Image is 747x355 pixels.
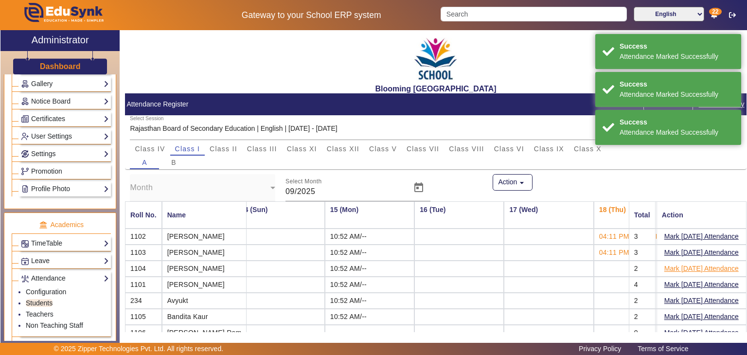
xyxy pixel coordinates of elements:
td: 04:11 PM/-- [594,245,683,261]
div: Attendance Marked Successfully [620,89,734,100]
mat-header-cell: Action [657,201,747,229]
mat-cell: 3 [629,245,656,261]
td: 10:52 AM/-- [325,261,414,277]
mat-header-cell: Total [629,201,656,229]
span: Class VIII [449,145,484,152]
span: Promotion [31,167,62,175]
div: Rajasthan Board of Secondary Education | English | [DATE] - [DATE] [130,124,337,134]
input: Search [441,7,626,21]
mat-cell: Bandita Kaur [161,309,247,325]
mat-cell: [PERSON_NAME] [161,277,247,293]
button: Mark [DATE] Attendance [663,279,740,291]
mat-cell: 3 [629,229,656,245]
th: 17 (Wed) [504,201,593,229]
td: 10:52 AM/-- [325,309,414,325]
mat-cell: Avyukt [161,293,247,309]
mat-cell: 1103 [125,245,162,261]
span: Class III [247,145,277,152]
div: Success [620,41,734,52]
mat-cell: [PERSON_NAME] [161,261,247,277]
mat-cell: 1105 [125,309,162,325]
th: 14 (Sun) [235,201,325,229]
span: Class VI [494,145,524,152]
mat-cell: 4 [629,277,656,293]
th: 16 (Tue) [414,201,504,229]
td: 04:11 PM/04:11 PM [594,229,683,245]
h3: Dashboard [40,62,81,71]
span: A [142,159,147,166]
span: 22 [709,8,721,16]
span: Class I [175,145,200,152]
a: Configuration [26,288,66,296]
mat-cell: [PERSON_NAME] [161,245,247,261]
button: Mark [DATE] Attendance [663,263,740,275]
a: Students [26,299,53,307]
button: Open calendar [407,176,430,199]
a: Administrator [0,30,120,51]
img: 3e5c6726-73d6-4ac3-b917-621554bbe9c3 [411,33,460,84]
mat-cell: [PERSON_NAME] Ram [161,325,247,341]
a: Teachers [26,310,53,318]
span: Class XII [327,145,359,152]
th: 15 (Mon) [325,201,414,229]
mat-cell: [PERSON_NAME] [161,229,247,245]
p: © 2025 Zipper Technologies Pvt. Ltd. All rights reserved. [54,344,224,354]
mat-cell: 0 [629,325,656,341]
span: Class V [369,145,397,152]
button: Action [493,174,533,191]
a: Non Teaching Staff [26,321,83,329]
mat-header-cell: Roll No. [125,201,162,229]
span: Class IV [135,145,165,152]
mat-cell: 1104 [125,261,162,277]
div: Attendance Marked Successfully [620,127,734,138]
a: Dashboard [39,61,81,71]
mat-card-header: Attendance Register [125,93,747,115]
td: 10:52 AM/-- [325,229,414,245]
img: Branchoperations.png [21,168,29,175]
mat-cell: 1106 [125,325,162,341]
button: Mark [DATE] Attendance [663,311,740,323]
h5: Gateway to your School ERP system [192,10,430,20]
a: Privacy Policy [574,342,626,355]
td: 10:52 AM/-- [325,293,414,309]
span: B [171,159,177,166]
h2: Blooming [GEOGRAPHIC_DATA] [125,84,747,93]
a: Promotion [21,166,109,177]
button: Mark [DATE] Attendance [663,295,740,307]
th: 18 (Thu) [594,201,683,229]
mat-cell: 2 [629,261,656,277]
a: Terms of Service [633,342,693,355]
button: Mark [DATE] Attendance [663,327,740,339]
mat-header-cell: Name [161,201,247,229]
td: 10:52 AM/-- [325,245,414,261]
div: Attendance Marked Successfully [620,52,734,62]
div: Select Session [130,115,163,123]
mat-cell: 1101 [125,277,162,293]
span: Class IX [534,145,564,152]
mat-cell: 1102 [125,229,162,245]
span: Class VII [407,145,439,152]
div: Success [620,117,734,127]
h2: Administrator [32,34,89,46]
td: 10:52 AM/-- [325,277,414,293]
button: Mark [DATE] Attendance [663,247,740,259]
span: Class XI [287,145,317,152]
p: Academics [12,220,111,230]
mat-icon: arrow_drop_down [517,178,527,188]
mat-cell: 2 [629,293,656,309]
img: academic.png [39,221,48,230]
mat-cell: 234 [125,293,162,309]
mat-cell: 2 [629,309,656,325]
span: Class II [210,145,237,152]
mat-label: Select Month [285,178,322,185]
span: Class X [574,145,602,152]
button: Mark [DATE] Attendance [663,231,740,243]
div: Success [620,79,734,89]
